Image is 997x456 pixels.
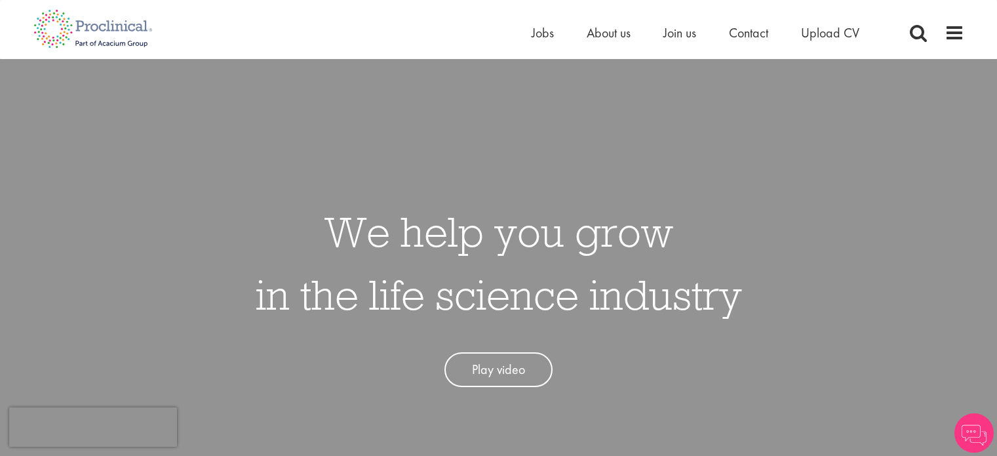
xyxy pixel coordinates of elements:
[444,352,553,387] a: Play video
[801,24,859,41] a: Upload CV
[954,413,994,453] img: Chatbot
[663,24,696,41] a: Join us
[587,24,631,41] a: About us
[729,24,768,41] a: Contact
[256,200,742,326] h1: We help you grow in the life science industry
[532,24,554,41] a: Jobs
